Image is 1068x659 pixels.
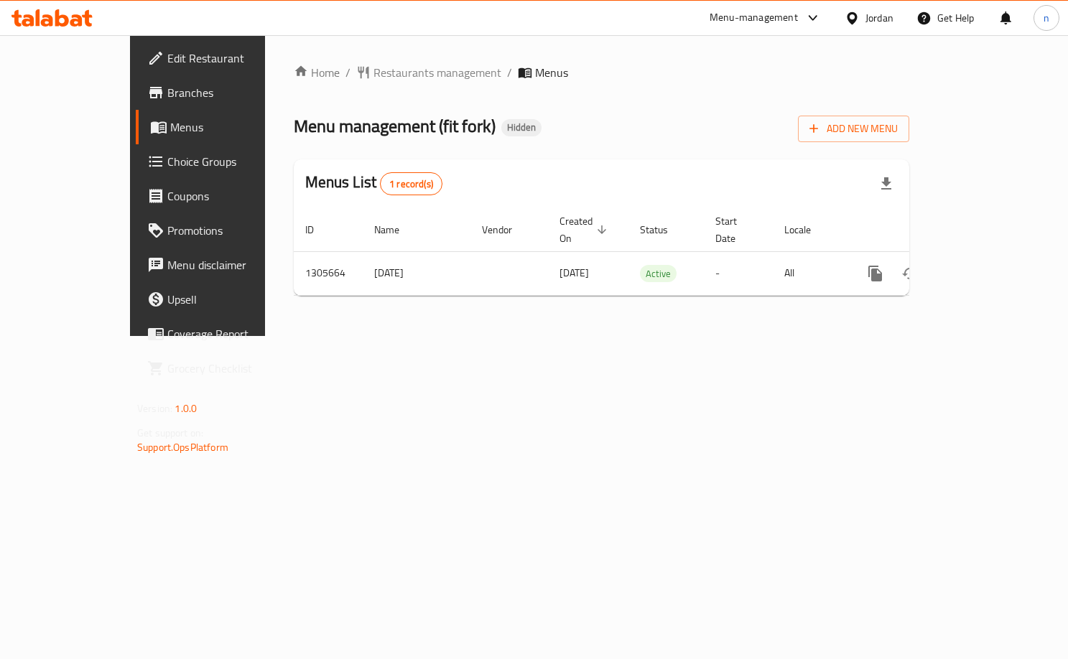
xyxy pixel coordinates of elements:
li: / [507,64,512,81]
td: [DATE] [363,251,470,295]
a: Restaurants management [356,64,501,81]
nav: breadcrumb [294,64,909,81]
span: 1.0.0 [175,399,197,418]
span: Promotions [167,222,297,239]
span: Coupons [167,187,297,205]
span: Menus [170,118,297,136]
span: Status [640,221,687,238]
table: enhanced table [294,208,1008,296]
td: - [704,251,773,295]
span: ID [305,221,333,238]
li: / [345,64,350,81]
span: 1 record(s) [381,177,442,191]
button: more [858,256,893,291]
span: Created On [559,212,611,247]
td: All [773,251,847,295]
span: Hidden [501,121,542,134]
span: Active [640,266,677,282]
h2: Menus List [305,172,442,195]
span: Get support on: [137,424,203,442]
a: Coupons [136,179,308,213]
a: Promotions [136,213,308,248]
span: Restaurants management [373,64,501,81]
a: Coverage Report [136,317,308,351]
span: Add New Menu [809,120,898,138]
div: Hidden [501,119,542,136]
a: Edit Restaurant [136,41,308,75]
span: Start Date [715,212,756,247]
span: Grocery Checklist [167,360,297,377]
a: Menus [136,110,308,144]
span: Coverage Report [167,325,297,342]
span: Locale [784,221,830,238]
div: Total records count [380,172,442,195]
td: 1305664 [294,251,363,295]
button: Add New Menu [798,116,909,142]
a: Branches [136,75,308,110]
span: Name [374,221,418,238]
a: Upsell [136,282,308,317]
div: Menu-management [710,9,798,27]
button: Change Status [893,256,927,291]
span: Vendor [482,221,531,238]
span: Upsell [167,291,297,308]
div: Active [640,265,677,282]
span: Menu management ( fit fork ) [294,110,496,142]
a: Menu disclaimer [136,248,308,282]
span: Version: [137,399,172,418]
span: Branches [167,84,297,101]
span: n [1044,10,1049,26]
span: Menu disclaimer [167,256,297,274]
span: Choice Groups [167,153,297,170]
span: [DATE] [559,263,589,282]
th: Actions [847,208,1008,252]
a: Home [294,64,340,81]
span: Edit Restaurant [167,50,297,67]
a: Support.OpsPlatform [137,438,228,457]
span: Menus [535,64,568,81]
a: Choice Groups [136,144,308,179]
div: Export file [869,167,904,201]
div: Jordan [865,10,893,26]
a: Grocery Checklist [136,351,308,385]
